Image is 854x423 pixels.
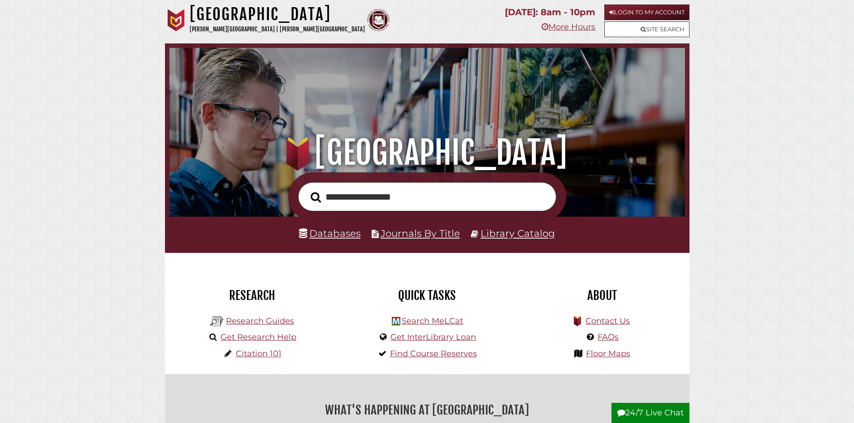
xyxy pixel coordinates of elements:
p: [PERSON_NAME][GEOGRAPHIC_DATA] | [PERSON_NAME][GEOGRAPHIC_DATA] [190,24,365,34]
a: Login to My Account [604,4,689,20]
a: Contact Us [585,316,630,326]
h1: [GEOGRAPHIC_DATA] [190,4,365,24]
a: Find Course Reserves [390,349,477,359]
a: Databases [299,227,360,239]
h2: Quick Tasks [347,288,508,303]
h2: What's Happening at [GEOGRAPHIC_DATA] [172,400,683,420]
img: Hekman Library Logo [392,317,400,325]
img: Calvin Theological Seminary [367,9,390,31]
i: Search [311,192,321,203]
img: Hekman Library Logo [210,315,224,328]
h2: About [521,288,683,303]
p: [DATE]: 8am - 10pm [505,4,595,20]
a: Floor Maps [586,349,630,359]
a: Get InterLibrary Loan [390,332,476,342]
h1: [GEOGRAPHIC_DATA] [182,133,672,172]
a: Research Guides [226,316,294,326]
a: Citation 101 [236,349,282,359]
a: More Hours [542,22,595,32]
img: Calvin University [165,9,187,31]
a: Site Search [604,21,689,37]
a: Library Catalog [481,227,555,239]
a: Search MeLCat [402,316,463,326]
h2: Research [172,288,333,303]
a: Journals By Title [381,227,460,239]
a: FAQs [598,332,619,342]
button: Search [306,189,325,205]
a: Get Research Help [221,332,296,342]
